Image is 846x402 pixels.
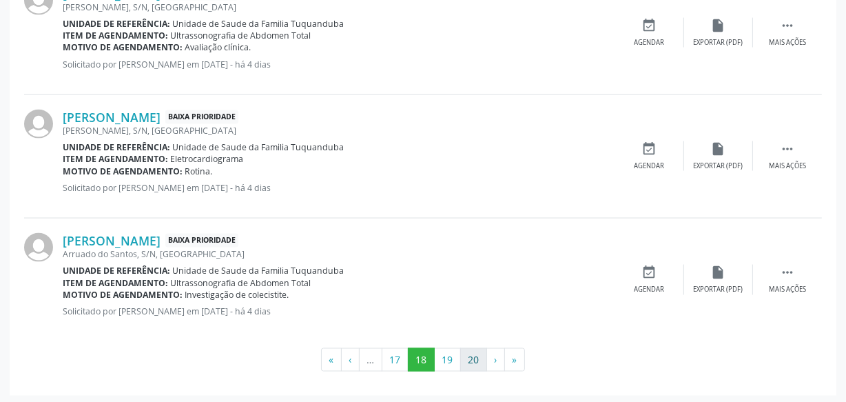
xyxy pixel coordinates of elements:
[634,38,665,48] div: Agendar
[63,289,183,301] b: Motivo de agendamento:
[486,348,505,372] button: Go to next page
[434,348,461,372] button: Go to page 19
[780,18,795,33] i: 
[321,348,342,372] button: Go to first page
[171,277,311,289] span: Ultrassonografia de Abdomen Total
[173,265,344,277] span: Unidade de Saude da Familia Tuquanduba
[780,265,795,280] i: 
[408,348,435,372] button: Go to page 18
[634,161,665,171] div: Agendar
[24,233,53,262] img: img
[711,18,726,33] i: insert_drive_file
[63,248,615,260] div: Arruado do Santos, S/N, [GEOGRAPHIC_DATA]
[185,289,289,301] span: Investigação de colecistite.
[165,234,238,248] span: Baixa Prioridade
[694,161,743,171] div: Exportar (PDF)
[694,285,743,294] div: Exportar (PDF)
[165,110,238,125] span: Baixa Prioridade
[24,110,53,139] img: img
[63,277,168,289] b: Item de agendamento:
[634,285,665,294] div: Agendar
[63,141,170,153] b: Unidade de referência:
[769,38,806,48] div: Mais ações
[711,141,726,157] i: insert_drive_file
[171,153,244,165] span: Eletrocardiograma
[642,265,657,280] i: event_available
[769,285,806,294] div: Mais ações
[171,30,311,41] span: Ultrassonografia de Abdomen Total
[63,110,161,125] a: [PERSON_NAME]
[63,165,183,177] b: Motivo de agendamento:
[711,265,726,280] i: insert_drive_file
[694,38,743,48] div: Exportar (PDF)
[185,165,213,177] span: Rotina.
[63,153,168,165] b: Item de agendamento:
[382,348,409,372] button: Go to page 17
[63,305,615,317] p: Solicitado por [PERSON_NAME] em [DATE] - há 4 dias
[341,348,360,372] button: Go to previous page
[63,41,183,53] b: Motivo de agendamento:
[769,161,806,171] div: Mais ações
[63,182,615,194] p: Solicitado por [PERSON_NAME] em [DATE] - há 4 dias
[173,141,344,153] span: Unidade de Saude da Familia Tuquanduba
[460,348,487,372] button: Go to page 20
[63,59,615,70] p: Solicitado por [PERSON_NAME] em [DATE] - há 4 dias
[63,1,615,13] div: [PERSON_NAME], S/N, [GEOGRAPHIC_DATA]
[63,125,615,137] div: [PERSON_NAME], S/N, [GEOGRAPHIC_DATA]
[63,18,170,30] b: Unidade de referência:
[63,30,168,41] b: Item de agendamento:
[504,348,525,372] button: Go to last page
[642,141,657,157] i: event_available
[642,18,657,33] i: event_available
[63,265,170,277] b: Unidade de referência:
[173,18,344,30] span: Unidade de Saude da Familia Tuquanduba
[24,348,822,372] ul: Pagination
[780,141,795,157] i: 
[63,233,161,248] a: [PERSON_NAME]
[185,41,251,53] span: Avaliação clínica.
